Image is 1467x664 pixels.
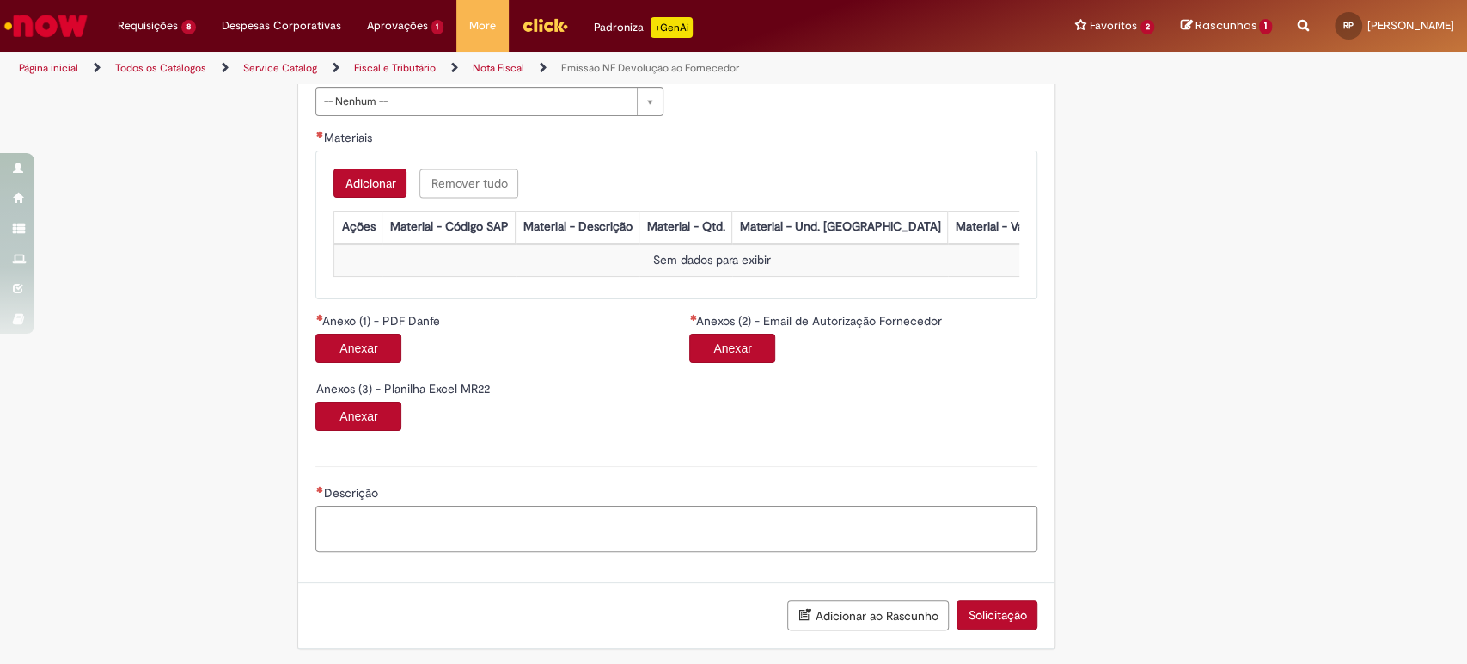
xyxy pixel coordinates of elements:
th: Ações [334,211,382,243]
th: Material - Und. [GEOGRAPHIC_DATA] [732,211,948,243]
span: Anexos (3) - Planilha Excel MR22 [315,381,492,397]
th: Material - Valor Unitário [948,211,1090,243]
span: RP [1343,20,1354,31]
span: 2 [1140,20,1155,34]
span: Rascunhos [1195,17,1256,34]
span: Necessários [315,486,323,493]
button: Add a row for Materiais [333,169,406,198]
span: Requisições [118,17,178,34]
img: ServiceNow [2,9,90,43]
button: Anexar [689,334,775,363]
span: Descrição [323,485,381,501]
a: Página inicial [19,61,78,75]
a: Emissão NF Devolução ao Fornecedor [561,61,739,75]
th: Material - Descrição [516,211,639,243]
span: 1 [431,20,444,34]
p: +GenAi [651,17,693,38]
span: -- Nenhum -- [323,88,628,115]
a: Fiscal e Tributário [354,61,436,75]
button: Solicitação [957,600,1037,630]
th: Material - Qtd. [639,211,732,243]
span: 8 [181,20,196,34]
a: Rascunhos [1180,18,1272,34]
span: Anexo (1) - PDF Danfe [321,313,443,329]
span: Aprovações [367,17,428,34]
td: Sem dados para exibir [334,244,1090,276]
span: Materiais [323,130,375,145]
button: Anexar [315,334,401,363]
span: Favoritos [1090,17,1137,34]
span: Campo obrigatório [315,314,321,321]
a: Nota Fiscal [473,61,524,75]
ul: Trilhas de página [13,52,965,84]
div: Padroniza [594,17,693,38]
button: Anexar [315,402,401,431]
a: Service Catalog [243,61,317,75]
button: Adicionar ao Rascunho [787,600,949,630]
span: 1 [1259,19,1272,34]
th: Material - Código SAP [382,211,516,243]
span: More [469,17,496,34]
span: Anexos (2) - Email de Autorização Fornecedor [695,313,944,329]
span: Necessários [315,131,323,138]
span: Campo obrigatório [689,314,695,321]
a: Todos os Catálogos [115,61,206,75]
span: Despesas Corporativas [222,17,341,34]
textarea: Descrição [315,506,1037,552]
span: [PERSON_NAME] [1367,18,1454,33]
img: click_logo_yellow_360x200.png [522,12,568,38]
